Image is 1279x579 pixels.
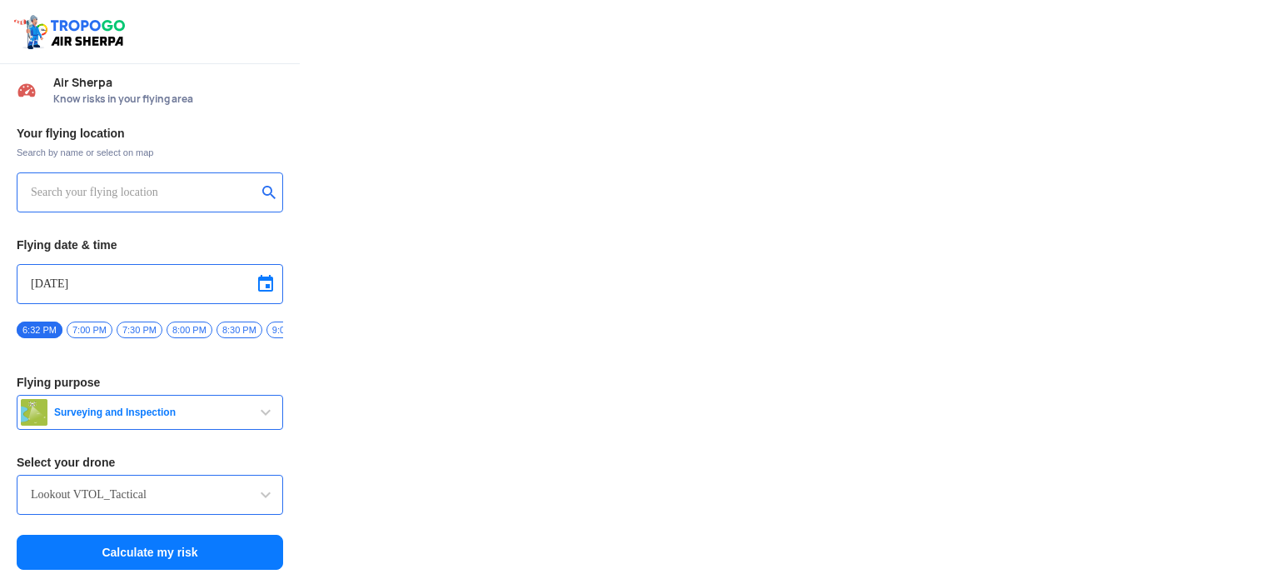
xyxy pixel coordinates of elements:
[31,485,269,505] input: Search by name or Brand
[12,12,131,51] img: ic_tgdronemaps.svg
[31,274,269,294] input: Select Date
[17,457,283,468] h3: Select your drone
[17,322,62,338] span: 6:32 PM
[17,395,283,430] button: Surveying and Inspection
[17,377,283,388] h3: Flying purpose
[31,182,256,202] input: Search your flying location
[17,146,283,159] span: Search by name or select on map
[17,535,283,570] button: Calculate my risk
[17,80,37,100] img: Risk Scores
[17,127,283,139] h3: Your flying location
[266,322,312,338] span: 9:00 PM
[67,322,112,338] span: 7:00 PM
[21,399,47,426] img: survey.png
[167,322,212,338] span: 8:00 PM
[117,322,162,338] span: 7:30 PM
[17,239,283,251] h3: Flying date & time
[53,76,283,89] span: Air Sherpa
[53,92,283,106] span: Know risks in your flying area
[47,406,256,419] span: Surveying and Inspection
[216,322,262,338] span: 8:30 PM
